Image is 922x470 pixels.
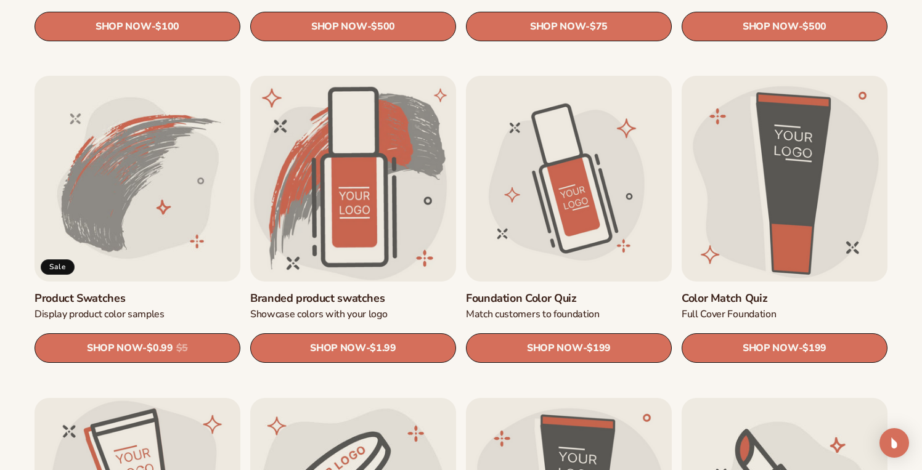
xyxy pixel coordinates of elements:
span: $0.99 [147,343,173,355]
span: SHOP NOW [527,342,582,354]
span: SHOP NOW [87,342,142,354]
span: SHOP NOW [311,21,367,33]
a: SHOP NOW- $199 [682,334,887,363]
a: SHOP NOW- $500 [250,12,456,41]
span: $100 [155,21,179,33]
span: SHOP NOW [96,21,151,33]
span: $500 [802,21,826,33]
span: $199 [802,343,826,355]
a: Product Swatches [35,291,240,306]
a: SHOP NOW- $1.99 [250,334,456,363]
a: Foundation Color Quiz [466,291,672,306]
a: SHOP NOW- $500 [682,12,887,41]
span: $199 [587,343,611,355]
span: SHOP NOW [310,342,365,354]
span: $500 [371,21,395,33]
a: SHOP NOW- $100 [35,12,240,41]
s: $5 [176,343,188,355]
span: SHOP NOW [530,21,585,33]
span: $75 [590,21,608,33]
span: SHOP NOW [743,21,798,33]
span: SHOP NOW [743,342,798,354]
a: SHOP NOW- $199 [466,334,672,363]
a: SHOP NOW- $75 [466,12,672,41]
a: Color Match Quiz [682,291,887,306]
a: SHOP NOW- $0.99 $5 [35,334,240,363]
span: $1.99 [370,343,396,355]
a: Branded product swatches [250,291,456,306]
div: Open Intercom Messenger [879,428,909,458]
